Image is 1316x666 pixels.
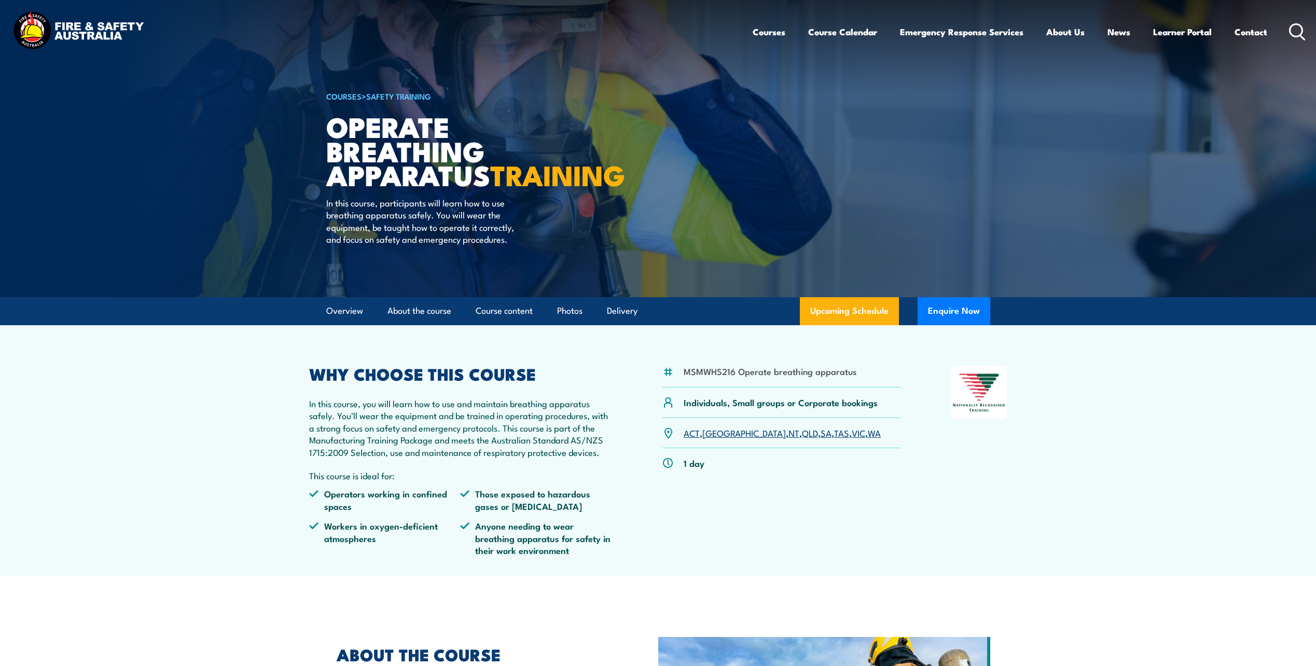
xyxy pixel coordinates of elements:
[684,426,700,439] a: ACT
[490,152,625,196] strong: TRAINING
[802,426,818,439] a: QLD
[808,18,877,46] a: Course Calendar
[1107,18,1130,46] a: News
[684,365,856,377] li: MSMWHS216 Operate breathing apparatus
[366,90,431,102] a: Safety Training
[607,297,638,325] a: Delivery
[460,488,612,512] li: Those exposed to hazardous gases or [MEDICAL_DATA]
[951,366,1007,419] img: Nationally Recognised Training logo.
[1046,18,1085,46] a: About Us
[387,297,451,325] a: About the course
[834,426,849,439] a: TAS
[309,520,461,556] li: Workers in oxygen-deficient atmospheres
[326,90,362,102] a: COURSES
[309,488,461,512] li: Operators working in confined spaces
[800,297,899,325] a: Upcoming Schedule
[460,520,612,556] li: Anyone needing to wear breathing apparatus for safety in their work environment
[557,297,583,325] a: Photos
[684,396,878,408] p: Individuals, Small groups or Corporate bookings
[309,469,612,481] p: This course is ideal for:
[1153,18,1212,46] a: Learner Portal
[326,114,583,187] h1: Operate Breathing Apparatus
[753,18,785,46] a: Courses
[337,647,611,661] h2: ABOUT THE COURSE
[684,457,704,469] p: 1 day
[309,397,612,458] p: In this course, you will learn how to use and maintain breathing apparatus safely. You'll wear th...
[326,297,363,325] a: Overview
[852,426,865,439] a: VIC
[309,366,612,381] h2: WHY CHOOSE THIS COURSE
[900,18,1023,46] a: Emergency Response Services
[702,426,786,439] a: [GEOGRAPHIC_DATA]
[868,426,881,439] a: WA
[684,427,881,439] p: , , , , , , ,
[788,426,799,439] a: NT
[476,297,533,325] a: Course content
[821,426,832,439] a: SA
[326,197,516,245] p: In this course, participants will learn how to use breathing apparatus safely. You will wear the ...
[918,297,990,325] button: Enquire Now
[326,90,583,102] h6: >
[1235,18,1267,46] a: Contact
